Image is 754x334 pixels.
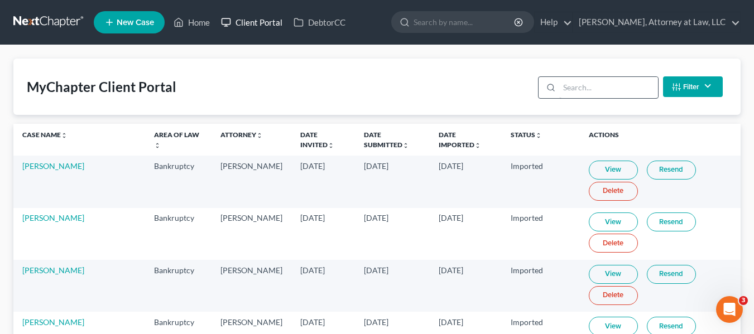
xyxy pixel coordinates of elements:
[535,12,572,32] a: Help
[647,265,696,284] a: Resend
[559,77,658,98] input: Search...
[535,132,542,139] i: unfold_more
[580,124,741,156] th: Actions
[61,132,68,139] i: unfold_more
[439,161,463,171] span: [DATE]
[154,130,199,148] a: Area of Lawunfold_more
[117,18,154,27] span: New Case
[22,213,84,222] a: [PERSON_NAME]
[212,260,291,312] td: [PERSON_NAME]
[663,76,723,97] button: Filter
[300,317,325,327] span: [DATE]
[215,12,288,32] a: Client Portal
[647,212,696,231] a: Resend
[589,265,638,284] a: View
[27,78,176,96] div: MyChapter Client Portal
[22,161,84,171] a: [PERSON_NAME]
[439,213,463,222] span: [DATE]
[439,265,463,275] span: [DATE]
[145,156,212,207] td: Bankruptcy
[168,12,215,32] a: Home
[300,213,325,222] span: [DATE]
[212,208,291,260] td: [PERSON_NAME]
[589,182,638,201] a: Delete
[589,286,638,305] a: Delete
[364,265,388,275] span: [DATE]
[502,208,580,260] td: Imported
[439,130,481,148] a: Date Importedunfold_more
[589,212,638,231] a: View
[502,156,580,207] td: Imported
[22,265,84,275] a: [PERSON_NAME]
[288,12,351,32] a: DebtorCC
[300,161,325,171] span: [DATE]
[589,161,638,180] a: View
[474,142,481,149] i: unfold_more
[402,142,409,149] i: unfold_more
[22,130,68,139] a: Case Nameunfold_more
[502,260,580,312] td: Imported
[739,296,748,305] span: 3
[511,130,542,139] a: Statusunfold_more
[145,208,212,260] td: Bankruptcy
[716,296,743,323] iframe: Intercom live chat
[256,132,263,139] i: unfold_more
[414,12,516,32] input: Search by name...
[300,130,334,148] a: Date Invitedunfold_more
[220,130,263,139] a: Attorneyunfold_more
[589,234,638,253] a: Delete
[573,12,740,32] a: [PERSON_NAME], Attorney at Law, LLC
[22,317,84,327] a: [PERSON_NAME]
[364,213,388,222] span: [DATE]
[364,317,388,327] span: [DATE]
[647,161,696,180] a: Resend
[145,260,212,312] td: Bankruptcy
[300,265,325,275] span: [DATE]
[364,161,388,171] span: [DATE]
[154,142,161,149] i: unfold_more
[328,142,334,149] i: unfold_more
[439,317,463,327] span: [DATE]
[212,156,291,207] td: [PERSON_NAME]
[364,130,409,148] a: Date Submittedunfold_more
